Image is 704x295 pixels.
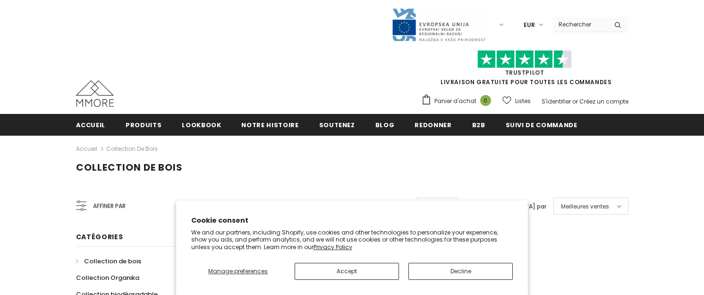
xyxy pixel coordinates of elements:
a: Produits [126,114,161,135]
a: Collection de bois [106,145,158,153]
a: Collection Organika [76,269,139,286]
span: B2B [472,121,485,130]
span: Listes [515,96,531,106]
label: [GEOGRAPHIC_DATA] par [472,202,546,211]
a: B2B [472,114,485,135]
span: EUR [524,20,535,30]
a: Panier d'achat 0 [421,94,496,108]
span: Blog [375,121,395,130]
img: Faites confiance aux étoiles pilotes [477,50,572,69]
a: Blog [375,114,395,135]
span: Produits [126,121,161,130]
button: Accept [295,263,399,280]
button: Manage preferences [191,263,285,280]
a: Collection de bois [76,253,141,269]
a: Lookbook [182,114,221,135]
a: Javni Razpis [391,20,486,28]
span: Accueil [76,121,106,130]
p: We and our partners, including Shopify, use cookies and other technologies to personalize your ex... [191,229,513,251]
span: Collection de bois [76,161,183,174]
a: Redonner [415,114,451,135]
span: Lookbook [182,121,221,130]
span: Redonner [415,121,451,130]
span: Panier d'achat [434,96,476,106]
a: S'identifier [542,97,571,105]
h2: Cookie consent [191,216,513,226]
a: Suivi de commande [506,114,577,135]
a: Privacy Policy [314,243,352,251]
button: Decline [408,263,513,280]
span: Manage preferences [208,267,268,275]
span: soutenez [319,121,355,130]
span: 0 [480,95,491,106]
a: Accueil [76,143,97,155]
a: Notre histoire [241,114,298,135]
img: Cas MMORE [76,80,114,107]
span: Collection de bois [84,257,141,266]
span: LIVRAISON GRATUITE POUR TOUTES LES COMMANDES [421,54,628,86]
a: Listes [502,93,531,109]
span: Catégories [76,232,123,242]
span: Suivi de commande [506,121,577,130]
span: Notre histoire [241,121,298,130]
span: Affiner par [93,201,126,211]
input: Search Site [553,17,607,31]
span: or [572,97,578,105]
a: soutenez [319,114,355,135]
span: Collection Organika [76,273,139,282]
a: Créez un compte [579,97,628,105]
span: Meilleures ventes [561,202,609,211]
a: Accueil [76,114,106,135]
img: Javni Razpis [391,8,486,42]
a: TrustPilot [505,69,544,77]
